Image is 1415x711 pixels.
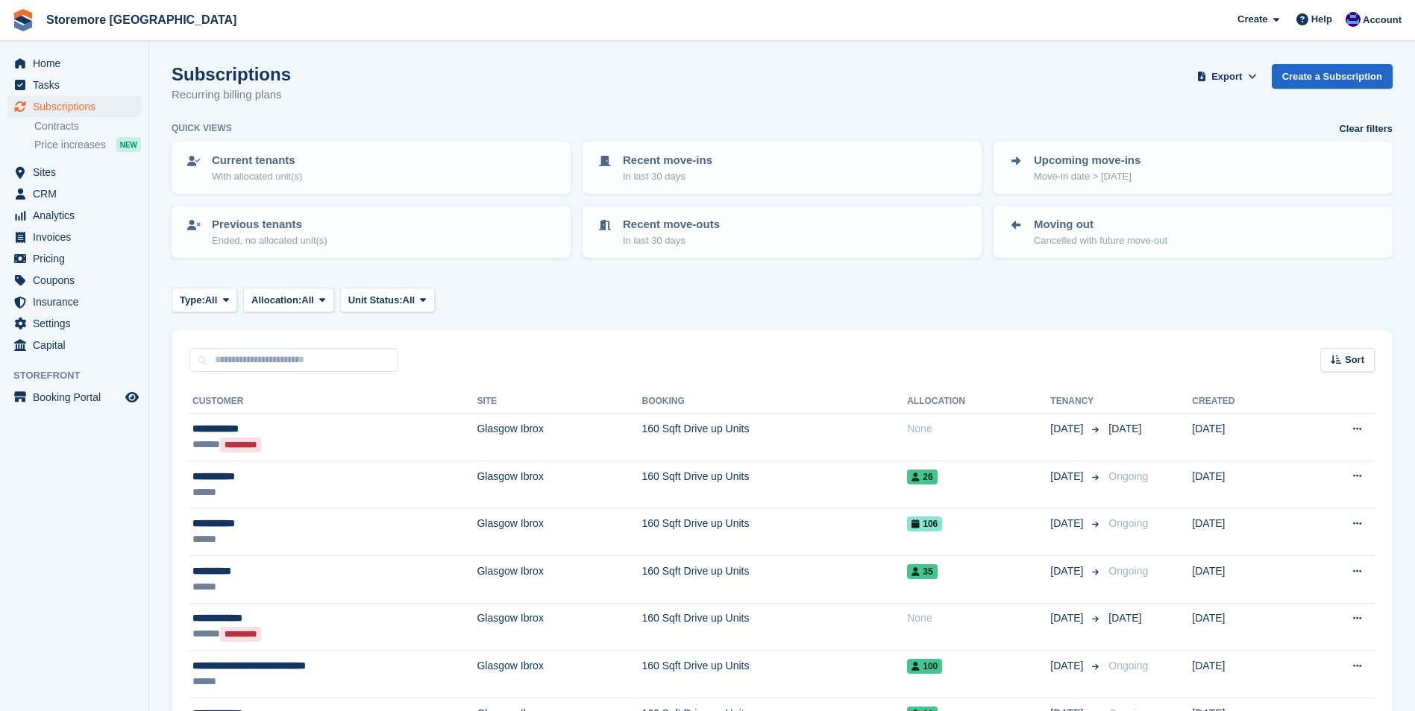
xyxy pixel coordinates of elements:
img: stora-icon-8386f47178a22dfd0bd8f6a31ec36ba5ce8667c1dd55bd0f319d3a0aa187defe.svg [12,9,34,31]
span: [DATE] [1050,610,1086,626]
td: 160 Sqft Drive up Units [642,651,908,698]
span: Ongoing [1108,660,1148,671]
span: Allocation: [251,293,301,308]
a: menu [7,53,141,74]
span: Ongoing [1108,470,1148,482]
span: Capital [33,335,122,355]
img: Angela [1346,12,1361,27]
a: Create a Subscription [1272,64,1393,89]
p: Cancelled with future move-out [1034,233,1167,248]
span: [DATE] [1050,421,1086,437]
a: Previous tenants Ended, no allocated unit(s) [173,207,569,256]
span: [DATE] [1050,516,1086,531]
td: Glasgow Ibrox [477,461,641,508]
td: [DATE] [1192,651,1297,698]
a: menu [7,387,141,408]
span: All [301,293,314,308]
td: [DATE] [1192,603,1297,651]
span: Account [1363,13,1402,28]
div: None [907,610,1050,626]
a: Upcoming move-ins Move-in date > [DATE] [995,143,1391,192]
h1: Subscriptions [172,64,291,84]
a: Price increases NEW [34,136,141,153]
td: Glasgow Ibrox [477,555,641,603]
a: Recent move-outs In last 30 days [584,207,980,256]
span: Unit Status: [348,293,403,308]
span: Settings [33,313,122,334]
th: Allocation [907,390,1050,414]
td: [DATE] [1192,414,1297,461]
td: Glasgow Ibrox [477,603,641,651]
span: Export [1211,69,1242,84]
span: Booking Portal [33,387,122,408]
p: With allocated unit(s) [212,169,302,184]
p: Upcoming move-ins [1034,152,1141,169]
td: Glasgow Ibrox [477,508,641,556]
p: Ended, no allocated unit(s) [212,233,327,248]
td: 160 Sqft Drive up Units [642,508,908,556]
td: 160 Sqft Drive up Units [642,603,908,651]
span: 26 [907,470,937,484]
th: Customer [189,390,477,414]
a: menu [7,96,141,117]
a: Moving out Cancelled with future move-out [995,207,1391,256]
span: 35 [907,564,937,579]
div: NEW [116,137,141,152]
p: In last 30 days [623,233,720,248]
td: [DATE] [1192,508,1297,556]
a: menu [7,162,141,183]
a: menu [7,270,141,291]
p: In last 30 days [623,169,712,184]
a: Current tenants With allocated unit(s) [173,143,569,192]
a: menu [7,183,141,204]
th: Site [477,390,641,414]
span: Ongoing [1108,517,1148,529]
span: Storefront [13,368,148,383]
a: menu [7,313,141,334]
p: Recent move-ins [623,152,712,169]
th: Tenancy [1050,390,1102,414]
span: Coupons [33,270,122,291]
span: [DATE] [1050,563,1086,579]
span: [DATE] [1108,423,1141,434]
span: Invoices [33,227,122,247]
th: Booking [642,390,908,414]
span: Tasks [33,75,122,95]
td: Glasgow Ibrox [477,414,641,461]
span: Pricing [33,248,122,269]
p: Move-in date > [DATE] [1034,169,1141,184]
span: Sites [33,162,122,183]
button: Allocation: All [243,288,334,312]
span: [DATE] [1050,658,1086,674]
span: Create [1237,12,1267,27]
span: Type: [180,293,205,308]
td: [DATE] [1192,461,1297,508]
span: 100 [907,659,942,674]
td: [DATE] [1192,555,1297,603]
p: Moving out [1034,216,1167,233]
td: 160 Sqft Drive up Units [642,461,908,508]
span: Price increases [34,138,106,152]
span: All [403,293,415,308]
button: Unit Status: All [340,288,435,312]
span: Ongoing [1108,565,1148,577]
a: Contracts [34,119,141,133]
p: Current tenants [212,152,302,169]
button: Export [1194,64,1260,89]
span: Insurance [33,291,122,312]
a: menu [7,75,141,95]
td: 160 Sqft Drive up Units [642,414,908,461]
a: menu [7,291,141,312]
span: 106 [907,516,942,531]
a: Preview store [123,388,141,406]
span: [DATE] [1108,612,1141,624]
a: Recent move-ins In last 30 days [584,143,980,192]
button: Type: All [172,288,237,312]
span: CRM [33,183,122,204]
h6: Quick views [172,121,232,135]
a: Clear filters [1339,121,1393,136]
span: Home [33,53,122,74]
div: None [907,421,1050,437]
td: Glasgow Ibrox [477,651,641,698]
a: menu [7,335,141,355]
